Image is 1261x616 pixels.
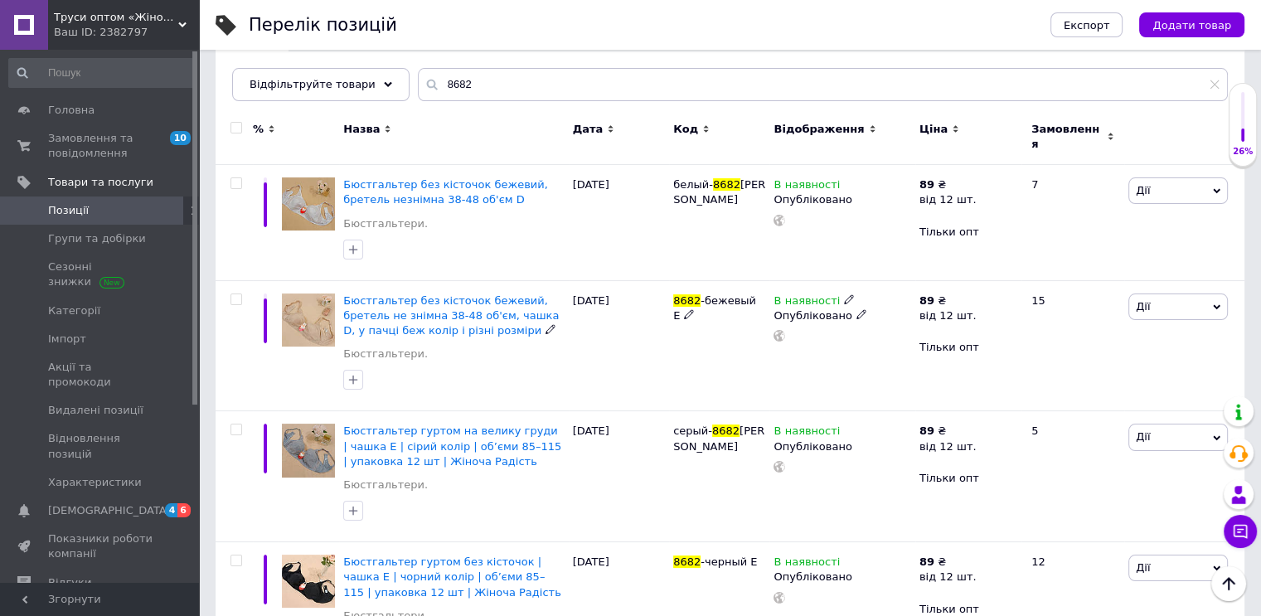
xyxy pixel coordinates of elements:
span: Код [673,122,698,137]
span: Відгуки [48,575,91,590]
span: Відображення [774,122,864,137]
button: Експорт [1050,12,1123,37]
div: Опубліковано [774,570,910,584]
div: 5 [1021,411,1124,542]
div: ₴ [919,424,977,439]
input: Пошук по назві позиції, артикулу і пошуковим запитам [418,68,1228,101]
span: Відновлення позицій [48,431,153,461]
div: Опубліковано [774,439,910,454]
b: 89 [919,294,934,307]
button: Чат з покупцем [1224,515,1257,548]
span: Дії [1136,300,1150,313]
b: 89 [919,555,934,568]
span: Замовлення [1031,122,1103,152]
span: Замовлення та повідомлення [48,131,153,161]
div: 7 [1021,165,1124,281]
span: 8682 [673,555,701,568]
span: Ціна [919,122,948,137]
span: В наявності [774,555,840,573]
div: ₴ [919,293,977,308]
a: Бюстгальтери. [343,216,428,231]
span: Дії [1136,561,1150,574]
span: % [253,122,264,137]
a: Бюстгальтери. [343,347,428,361]
span: 8682 [673,294,701,307]
img: Бюстгальтер без косточек бежевий, бретель не съёмная 38-48 объем, чашка D, в пачке беж цвет и раз... [282,293,335,347]
div: [DATE] [569,280,669,411]
div: від 12 шт. [919,439,977,454]
img: Бюстгальтер оптом на крупную грудь | чашка E | серый цвет | объемы 85–115 | упаковка 12 шт | Женс... [282,424,335,477]
div: Опубліковано [774,308,910,323]
a: Бюстгальтери. [343,478,428,492]
span: Дата [573,122,604,137]
span: Дії [1136,430,1150,443]
span: Назва [343,122,380,137]
span: -бежевый Е [673,294,756,322]
span: Головна [48,103,95,118]
button: Наверх [1211,566,1246,601]
span: В наявності [774,424,840,442]
span: белый- [673,178,713,191]
button: Додати товар [1139,12,1244,37]
div: [DATE] [569,411,669,542]
span: Групи та добірки [48,231,146,246]
img: Бюстгальтер оптом без косточек | чашка E | чёрный цвет | объёмы 85–115 | упаковка 12 шт | Женская... [282,555,335,608]
span: Акції та промокоди [48,360,153,390]
div: Тільки опт [919,471,1017,486]
span: Дії [1136,184,1150,196]
span: Характеристики [48,475,142,490]
span: 6 [177,503,191,517]
a: Бюстгальтер гуртом на велику груди | чашка E | сірий колір | об’єми 85–115 | упаковка 12 шт | Жін... [343,424,561,467]
input: Пошук [8,58,196,88]
div: [DATE] [569,165,669,281]
div: Тільки опт [919,340,1017,355]
span: Сезонні знижки [48,259,153,289]
div: ₴ [919,177,977,192]
div: від 12 шт. [919,308,977,323]
span: серый- [673,424,712,437]
span: 8682 [712,424,740,437]
span: Труси оптом «Жіноча Радість» - представник фабрики білизни [54,10,178,25]
img: Бюстгальтер без косточек бежевий, бретель не съёмная 38-48 объем D [282,177,335,230]
span: 4 [165,503,178,517]
span: В наявності [774,178,840,196]
div: від 12 шт. [919,570,977,584]
span: Імпорт [48,332,86,347]
div: від 12 шт. [919,192,977,207]
b: 89 [919,424,934,437]
span: Категорії [48,303,100,318]
div: Тільки опт [919,225,1017,240]
a: Бюстгальтер гуртом без кісточок | чашка E | чорний колір | об’єми 85–115 | упаковка 12 шт | Жіноч... [343,555,560,598]
span: [PERSON_NAME] [673,424,764,452]
span: 8682 [713,178,740,191]
span: Опубліковані [232,69,318,84]
span: Показники роботи компанії [48,531,153,561]
span: 10 [170,131,191,145]
span: Позиції [48,203,89,218]
span: Видалені позиції [48,403,143,418]
span: В наявності [774,294,840,312]
div: 26% [1229,146,1256,158]
b: 89 [919,178,934,191]
span: Відфільтруйте товари [250,78,376,90]
span: Експорт [1064,19,1110,32]
span: Додати товар [1152,19,1231,32]
div: Ваш ID: 2382797 [54,25,199,40]
a: Бюстгальтер без кісточок бежевий, бретель не знімна 38-48 об'єм, чашка D, у пачці беж колір і різ... [343,294,559,337]
div: Опубліковано [774,192,910,207]
div: Перелік позицій [249,17,397,34]
span: [DEMOGRAPHIC_DATA] [48,503,171,518]
span: -черный Е [701,555,757,568]
a: Бюстгальтер без кісточок бежевий, бретель незнімна 38-48 об'єм D [343,178,548,206]
div: 15 [1021,280,1124,411]
div: ₴ [919,555,977,570]
span: Товари та послуги [48,175,153,190]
